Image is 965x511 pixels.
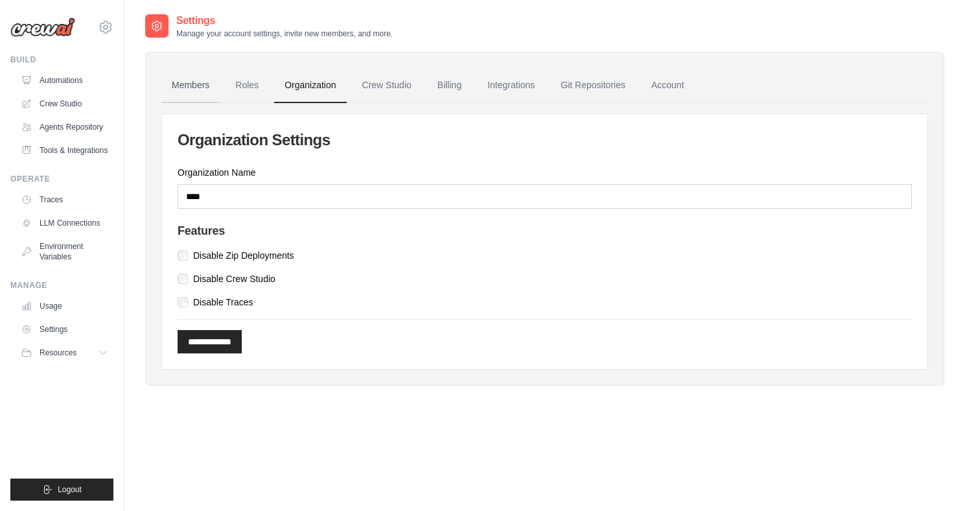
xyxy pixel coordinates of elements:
a: Git Repositories [550,68,636,103]
a: Settings [16,319,113,340]
label: Disable Crew Studio [193,272,275,285]
h2: Organization Settings [178,130,912,150]
button: Logout [10,479,113,501]
a: Members [161,68,220,103]
span: Logout [58,484,82,495]
div: Manage [10,280,113,291]
a: Automations [16,70,113,91]
p: Manage your account settings, invite new members, and more. [176,29,393,39]
a: Tools & Integrations [16,140,113,161]
a: Organization [274,68,346,103]
a: Usage [16,296,113,316]
label: Disable Traces [193,296,253,309]
a: Integrations [477,68,545,103]
a: Billing [427,68,472,103]
a: LLM Connections [16,213,113,233]
h2: Settings [176,13,393,29]
button: Resources [16,342,113,363]
img: Logo [10,18,75,37]
div: Operate [10,174,113,184]
span: Resources [40,348,76,358]
a: Agents Repository [16,117,113,137]
a: Environment Variables [16,236,113,267]
a: Account [641,68,695,103]
a: Crew Studio [352,68,422,103]
label: Disable Zip Deployments [193,249,294,262]
a: Traces [16,189,113,210]
div: Build [10,54,113,65]
h4: Features [178,224,912,239]
a: Crew Studio [16,93,113,114]
label: Organization Name [178,166,912,179]
a: Roles [225,68,269,103]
